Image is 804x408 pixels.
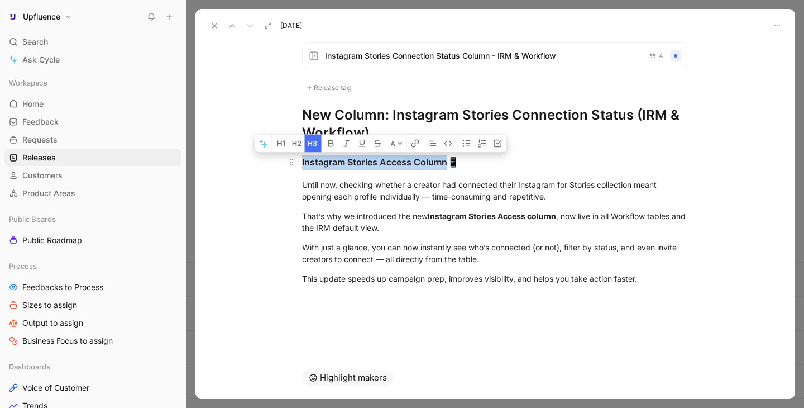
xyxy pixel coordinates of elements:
[9,77,47,88] span: Workspace
[4,96,181,112] a: Home
[302,179,688,202] div: Until now, checking whether a creator had connected their Instagram for Stories collection meant ...
[4,131,181,148] a: Requests
[4,258,181,349] div: ProcessFeedbacks to ProcessSizes to assignOutput to assignBusiness Focus to assign
[4,34,181,50] div: Search
[4,149,181,166] a: Releases
[22,116,59,127] span: Feedback
[4,51,181,68] a: Ask Cycle
[22,382,89,393] span: Voice of Customer
[9,361,50,372] span: Dashboards
[447,156,459,168] span: 📱
[22,134,58,145] span: Requests
[4,167,181,184] a: Customers
[302,370,394,386] button: Highlight makers
[4,279,181,296] a: Feedbacks to Process
[302,81,355,94] div: Release tag
[22,53,60,67] span: Ask Cycle
[4,113,181,130] a: Feedback
[4,258,181,274] div: Process
[9,214,56,225] span: Public Boards
[4,211,181,227] div: Public Boards
[22,235,82,246] span: Public Roadmap
[4,297,181,314] a: Sizes to assign
[280,21,302,30] span: [DATE]
[22,152,56,163] span: Releases
[302,241,688,265] div: With just a glance, you can now instantly see who’s connected (or not), filter by status, and eve...
[428,211,556,221] strong: Instagram Stories Access column
[23,12,60,22] h1: Upfluence
[4,185,181,202] a: Product Areas
[9,260,37,272] span: Process
[302,210,688,234] div: That’s why we introduced the new , now live in all Workflow tables and the IRM default view.
[659,53,663,59] span: 4
[4,358,181,375] div: Dashboards
[302,83,688,93] div: Release tag
[4,74,181,91] div: Workspace
[325,49,640,63] span: Instagram Stories Connection Status Column - IRM & Workflow
[22,335,113,347] span: Business Focus to assign
[302,273,688,284] div: This update speeds up campaign prep, improves visibility, and helps you take action faster.
[22,188,75,199] span: Product Areas
[4,379,181,396] a: Voice of Customer
[22,317,83,329] span: Output to assign
[7,11,18,22] img: Upfluence
[22,98,44,110] span: Home
[4,232,181,249] a: Public Roadmap
[4,9,75,25] button: UpfluenceUpfluence
[4,211,181,249] div: Public BoardsPublic Roadmap
[4,333,181,349] a: Business Focus to assign
[22,282,103,293] span: Feedbacks to Process
[302,155,688,170] div: Instagram Stories Access Column
[22,300,77,311] span: Sizes to assign
[22,170,63,181] span: Customers
[22,35,48,49] span: Search
[302,106,688,142] h1: New Column: Instagram Stories Connection Status (IRM & Workflow)
[4,315,181,331] a: Output to assign
[647,50,666,62] button: 4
